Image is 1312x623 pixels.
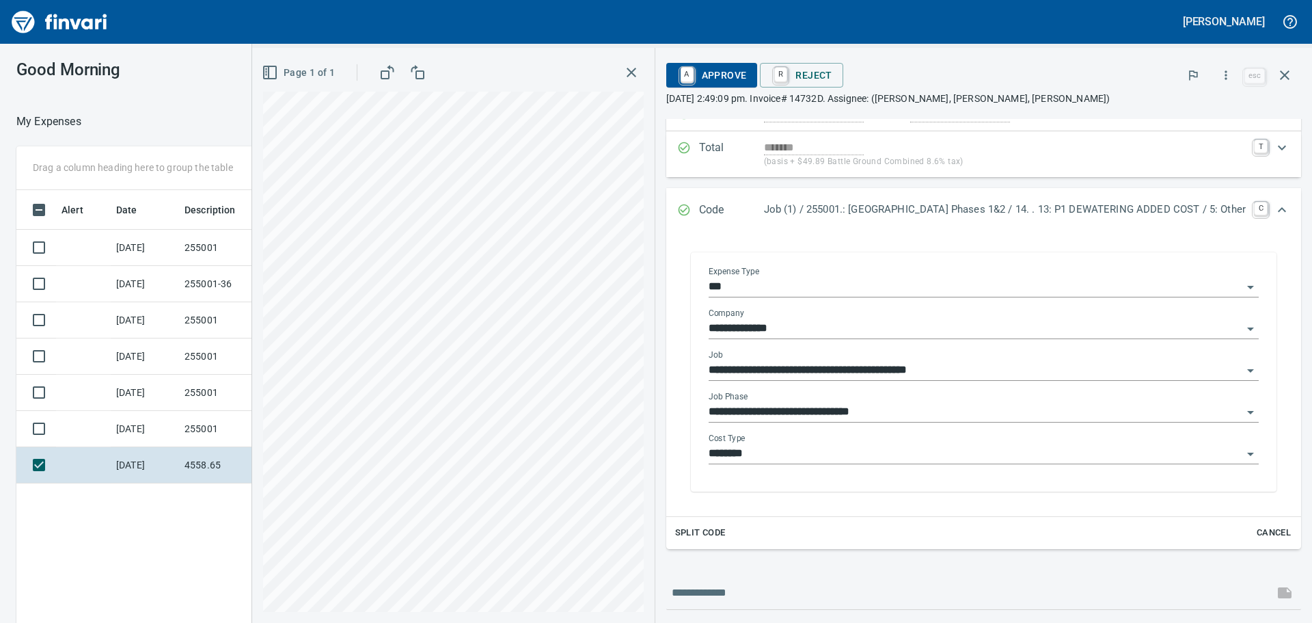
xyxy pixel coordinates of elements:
div: Expand [666,188,1301,233]
td: 255001 [179,339,302,375]
a: T [1254,140,1268,153]
button: Open [1241,403,1260,422]
td: 255001 [179,375,302,411]
span: Alert [61,202,101,218]
td: [DATE] [111,339,179,375]
button: More [1211,60,1241,90]
label: Expense Type [709,267,759,276]
td: 255001 [179,230,302,266]
img: Finvari [8,5,111,38]
span: Date [116,202,137,218]
span: Description [184,202,254,218]
span: Approve [677,64,747,87]
td: [DATE] [111,411,179,447]
td: [DATE] [111,302,179,339]
label: Cost Type [709,434,746,442]
td: [DATE] [111,266,179,302]
button: Open [1241,361,1260,380]
label: Company [709,309,744,317]
span: Description [184,202,236,218]
p: Job (1) / 255001.: [GEOGRAPHIC_DATA] Phases 1&2 / 14. . 13: P1 DEWATERING ADDED COST / 5: Other [764,202,1246,217]
p: Total [699,140,764,169]
a: R [774,67,787,82]
span: Split Code [675,525,726,541]
span: Cancel [1255,525,1292,541]
span: Date [116,202,155,218]
button: Open [1241,319,1260,339]
p: Code [699,202,764,220]
button: Open [1241,445,1260,464]
h3: Good Morning [16,60,307,79]
span: Close invoice [1241,59,1301,92]
p: (basis + $49.89 Battle Ground Combined 8.6% tax) [764,155,1246,169]
button: Split Code [672,522,729,544]
td: [DATE] [111,375,179,411]
nav: breadcrumb [16,114,81,130]
a: A [681,67,694,82]
button: AApprove [666,63,758,88]
button: RReject [760,63,843,88]
button: Open [1241,278,1260,297]
button: Page 1 of 1 [259,60,340,85]
td: 255001 [179,302,302,339]
a: C [1254,202,1268,215]
span: This records your message into the invoice and notifies anyone mentioned [1268,576,1301,609]
button: Cancel [1252,522,1296,544]
h5: [PERSON_NAME] [1183,14,1265,29]
span: Reject [771,64,832,87]
button: Flag [1178,60,1208,90]
span: Alert [61,202,83,218]
p: My Expenses [16,114,81,130]
td: 255001-36 [179,266,302,302]
a: esc [1244,68,1265,83]
p: [DATE] 2:49:09 pm. Invoice# 14732D. Assignee: ([PERSON_NAME], [PERSON_NAME], [PERSON_NAME]) [666,92,1301,105]
button: [PERSON_NAME] [1179,11,1268,32]
div: Expand [666,131,1301,177]
td: 255001 [179,411,302,447]
span: Page 1 of 1 [264,64,335,81]
p: Drag a column heading here to group the table [33,161,233,174]
label: Job [709,351,723,359]
label: Job Phase [709,393,748,401]
td: [DATE] [111,230,179,266]
td: 4558.65 [179,447,302,483]
td: [DATE] [111,447,179,483]
div: Expand [666,233,1301,549]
